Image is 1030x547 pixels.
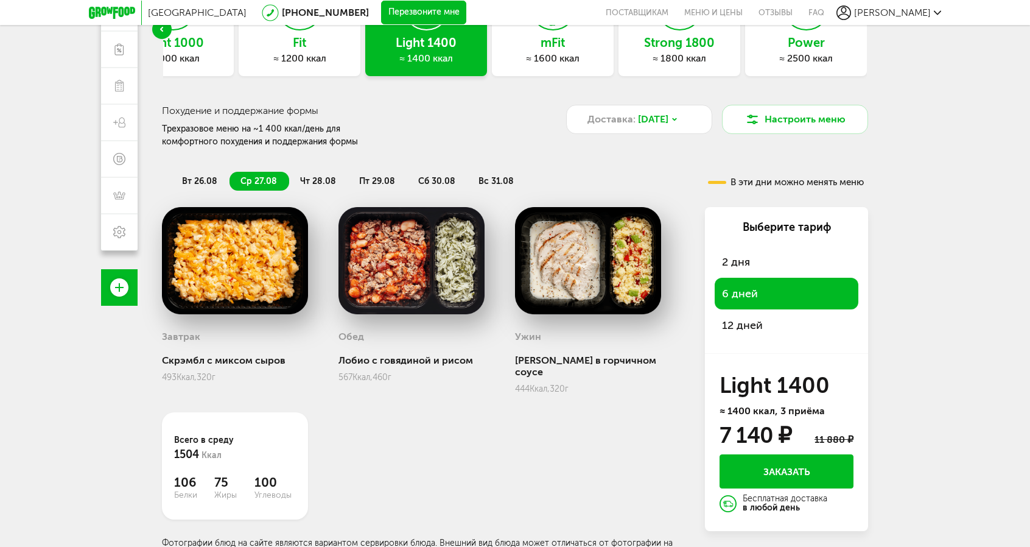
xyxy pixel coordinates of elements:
[177,372,197,383] span: Ккал,
[722,105,868,134] button: Настроить меню
[515,207,661,314] img: big_h3cTfTpIuWRXJaMB.png
[618,36,740,49] h3: Strong 1800
[478,176,514,186] span: вс 31.08
[300,176,336,186] span: чт 28.08
[214,475,254,490] span: 75
[722,255,750,269] span: 2 дня
[720,454,853,489] button: Заказать
[338,372,485,383] div: 567 460
[214,490,254,500] span: Жиры
[381,1,466,25] button: Перезвоните мне
[720,376,853,395] h3: Light 1400
[492,36,614,49] h3: mFit
[388,372,391,383] span: г
[854,7,931,18] span: [PERSON_NAME]
[638,112,668,127] span: [DATE]
[254,490,295,500] span: Углеводы
[352,372,373,383] span: Ккал,
[254,475,295,490] span: 100
[365,52,487,65] div: ≈ 1400 ккал
[338,355,485,366] div: Лобио с говядиной и рисом
[162,355,308,366] div: Скрэмбл с миксом сыров
[492,52,614,65] div: ≈ 1600 ккал
[745,36,867,49] h3: Power
[720,405,825,417] span: ≈ 1400 ккал, 3 приёма
[162,207,308,314] img: big_fO5N4WWqvRcL2cb8.png
[722,319,763,332] span: 12 дней
[182,176,217,186] span: вт 26.08
[565,384,569,394] span: г
[743,495,827,513] div: Бесплатная доставка
[240,176,277,186] span: ср 27.08
[418,176,455,186] span: сб 30.08
[365,36,487,49] h3: Light 1400
[174,434,296,463] div: Всего в среду
[587,112,636,127] span: Доставка:
[212,372,215,383] span: г
[338,207,485,314] img: big_nszqAz9D8aZMul6o.png
[174,490,214,500] span: Белки
[162,105,539,116] h3: Похудение и поддержание формы
[359,176,395,186] span: пт 29.08
[162,331,200,342] h3: Завтрак
[720,426,791,445] div: 7 140 ₽
[815,434,853,445] div: 11 880 ₽
[745,52,867,65] div: ≈ 2500 ккал
[239,52,360,65] div: ≈ 1200 ккал
[715,219,858,235] div: Выберите тариф
[743,503,800,513] strong: в любой день
[162,372,308,383] div: 493 320
[174,448,199,461] span: 1504
[515,384,685,394] div: 444 320
[338,331,364,342] h3: Обед
[239,36,360,49] h3: Fit
[201,450,222,461] span: Ккал
[152,19,172,39] div: Previous slide
[148,7,247,18] span: [GEOGRAPHIC_DATA]
[162,122,396,148] div: Трехразовое меню на ~1 400 ккал/день для комфортного похудения и поддержания формы
[515,355,685,378] div: [PERSON_NAME] в горчичном соусе
[722,287,758,300] span: 6 дней
[708,178,864,187] div: В эти дни можно менять меню
[174,475,214,490] span: 106
[112,52,234,65] div: ≈ 1000 ккал
[530,384,550,394] span: Ккал,
[618,52,740,65] div: ≈ 1800 ккал
[112,36,234,49] h3: Light 1000
[515,331,541,342] h3: Ужин
[282,7,369,18] a: [PHONE_NUMBER]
